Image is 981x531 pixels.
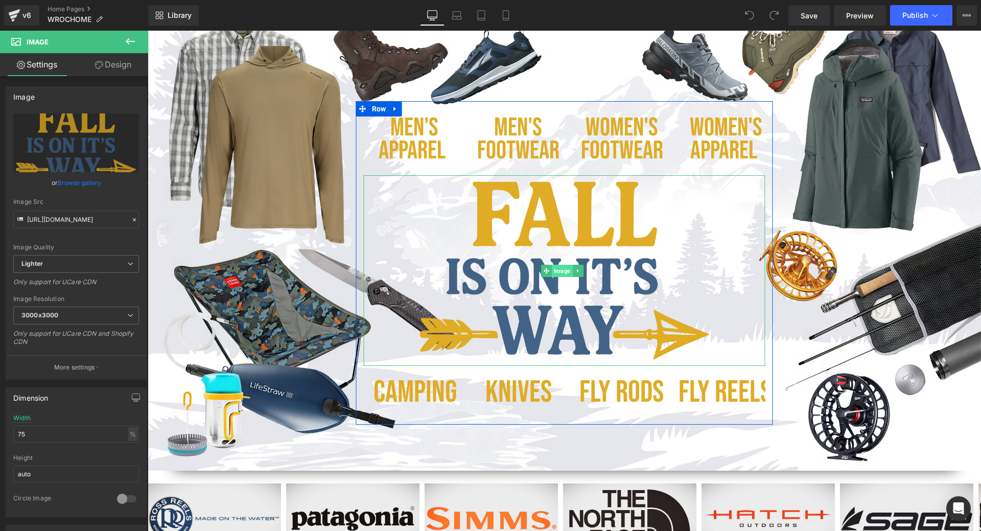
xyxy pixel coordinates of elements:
[13,177,139,188] div: or
[330,82,412,135] a: MEN's Footwear
[13,388,49,402] div: Dimension
[231,82,298,135] a: MEN's APPAREL
[433,82,516,135] a: WOMEN's FOOTWEAR
[13,278,139,293] div: Only support for UCare CDN
[846,10,874,21] span: Preview
[542,82,615,135] a: WOMEN'S APPAREL
[148,5,199,26] a: New Library
[338,343,404,380] a: KNIVES
[834,5,886,26] a: Preview
[890,5,952,26] button: Publish
[13,330,139,353] div: Only support for UCare CDN and Shopify CDN
[48,5,148,13] a: Home Pages
[494,5,518,26] a: Mobile
[956,5,977,26] button: More
[739,5,760,26] button: Undo
[764,5,784,26] button: Redo
[48,15,91,24] span: WROCHOME
[425,234,436,246] a: Expand / Collapse
[13,494,107,505] div: Circle Image
[801,10,818,21] span: Save
[20,9,33,22] div: v6
[226,343,309,380] a: CAMPING
[128,427,137,441] div: %
[531,343,624,380] a: FLY REELS
[404,234,425,246] span: Image
[946,496,971,521] div: Open Intercom Messenger
[13,87,35,101] div: Image
[13,466,139,482] input: auto
[13,211,139,228] input: Link
[13,414,31,422] div: Width
[168,11,192,20] span: Library
[76,53,150,76] a: Design
[21,260,43,267] b: Lighter
[54,363,95,372] p: More settings
[902,11,928,19] span: Publish
[420,5,445,26] a: Desktop
[21,311,58,319] b: 3000x3000
[241,71,254,86] a: Expand / Collapse
[4,5,39,26] a: v6
[27,38,49,46] span: Image
[6,355,146,379] button: More settings
[13,198,139,205] div: Image Src
[13,295,139,303] div: Image Resolution
[432,343,516,380] a: FLY RODS
[13,454,139,461] div: Height
[13,244,139,251] div: Image Quality
[469,5,494,26] a: Tablet
[222,71,241,86] span: Row
[445,5,469,26] a: Laptop
[13,426,139,443] input: auto
[148,31,981,531] iframe: To enrich screen reader interactions, please activate Accessibility in Grammarly extension settings
[58,174,101,192] a: Browse gallery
